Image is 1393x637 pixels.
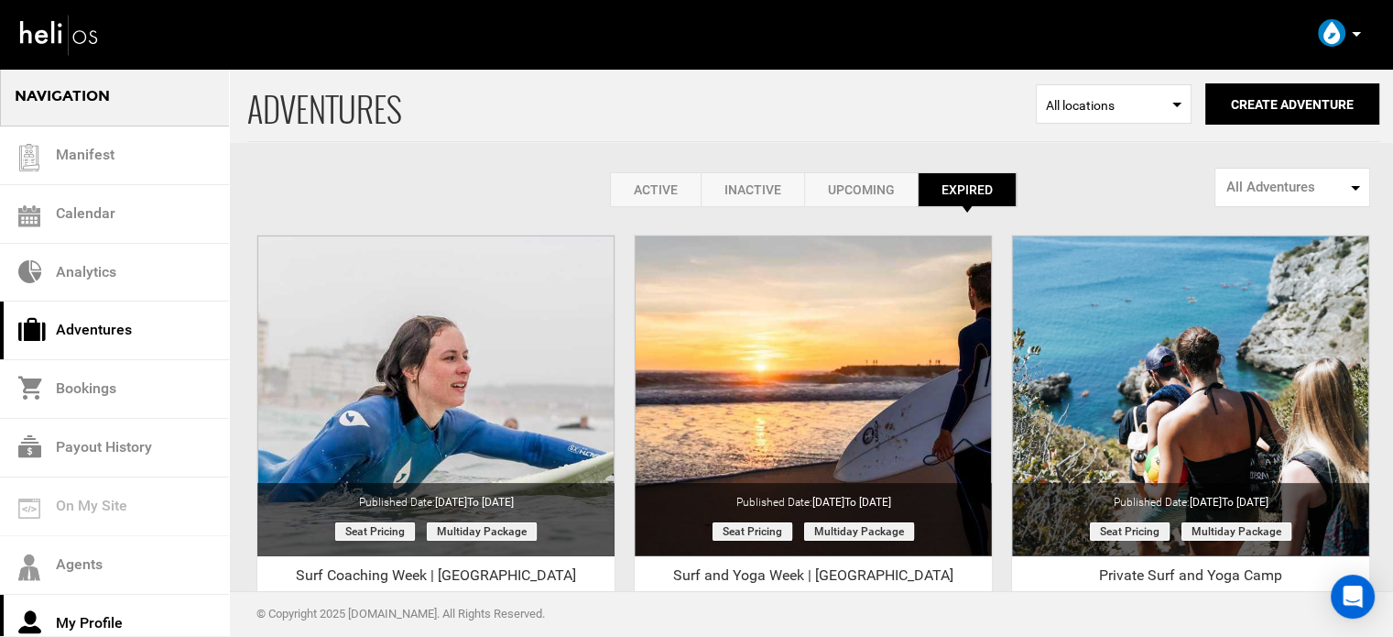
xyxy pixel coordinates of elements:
[701,172,804,207] a: Inactive
[335,522,415,541] span: Seat Pricing
[467,496,514,509] span: to [DATE]
[804,522,914,541] span: Multiday package
[918,172,1017,207] a: Expired
[18,555,40,581] img: agents-icon.svg
[1222,496,1268,509] span: to [DATE]
[427,522,537,541] span: Multiday package
[257,566,615,593] div: Surf Coaching Week | [GEOGRAPHIC_DATA]
[635,483,992,511] div: Published Date:
[1331,575,1375,619] div: Open Intercom Messenger
[610,172,701,207] a: Active
[844,496,891,509] span: to [DATE]
[812,496,891,509] span: [DATE]
[18,10,101,59] img: heli-logo
[1090,522,1170,541] span: Seat Pricing
[18,205,40,227] img: calendar.svg
[1318,19,1345,47] img: img_6be860cb20e9dfb6cb6a2a4a03613921.jpeg
[1214,168,1370,207] button: All Adventures
[1226,178,1346,197] span: All Adventures
[713,522,792,541] span: Seat Pricing
[1181,522,1291,541] span: Multiday package
[1012,566,1369,593] div: Private Surf and Yoga Camp
[435,496,514,509] span: [DATE]
[257,483,615,511] div: Published Date:
[1205,83,1379,125] button: Create Adventure
[1036,84,1192,124] span: Select box activate
[804,172,918,207] a: Upcoming
[16,144,43,171] img: guest-list.svg
[1012,483,1369,511] div: Published Date:
[1190,496,1268,509] span: [DATE]
[1046,96,1181,115] span: All locations
[18,499,40,519] img: on_my_site.svg
[247,67,1036,141] span: ADVENTURES
[635,566,992,593] div: Surf and Yoga Week | [GEOGRAPHIC_DATA]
